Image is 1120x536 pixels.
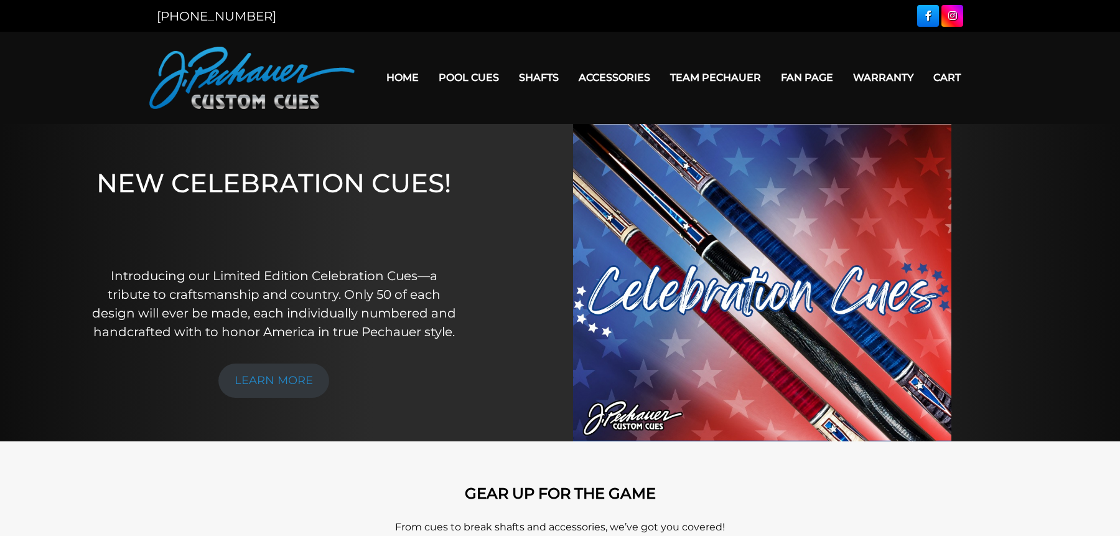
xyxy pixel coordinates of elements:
[843,62,923,93] a: Warranty
[465,484,656,502] strong: GEAR UP FOR THE GAME
[218,364,329,398] a: LEARN MORE
[429,62,509,93] a: Pool Cues
[205,520,915,535] p: From cues to break shafts and accessories, we’ve got you covered!
[90,266,457,341] p: Introducing our Limited Edition Celebration Cues—a tribute to craftsmanship and country. Only 50 ...
[660,62,771,93] a: Team Pechauer
[157,9,276,24] a: [PHONE_NUMBER]
[771,62,843,93] a: Fan Page
[923,62,971,93] a: Cart
[149,47,355,109] img: Pechauer Custom Cues
[569,62,660,93] a: Accessories
[376,62,429,93] a: Home
[90,167,457,249] h1: NEW CELEBRATION CUES!
[509,62,569,93] a: Shafts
